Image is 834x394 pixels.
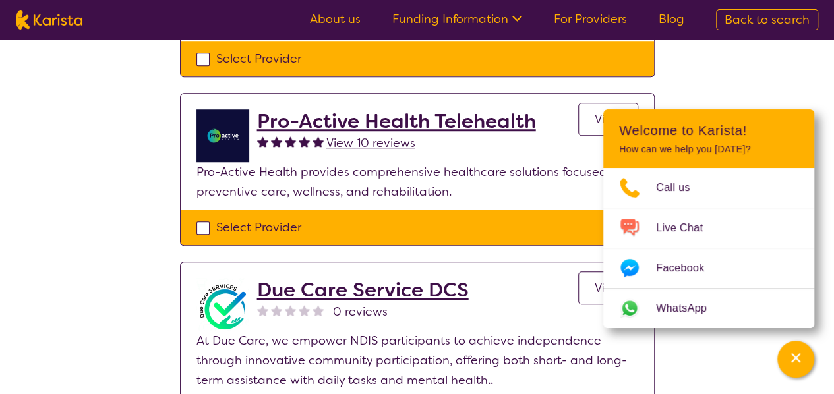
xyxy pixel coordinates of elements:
[603,168,814,328] ul: Choose channel
[257,136,268,147] img: fullstar
[257,278,469,302] a: Due Care Service DCS
[578,103,638,136] a: View
[656,178,706,198] span: Call us
[196,278,249,331] img: ppxf38cnarih3decgaop.png
[392,11,522,27] a: Funding Information
[656,298,723,318] span: WhatsApp
[16,10,82,30] img: Karista logo
[554,11,627,27] a: For Providers
[595,280,622,296] span: View
[656,258,720,278] span: Facebook
[656,218,719,238] span: Live Chat
[603,109,814,328] div: Channel Menu
[196,331,638,390] p: At Due Care, we empower NDIS participants to achieve independence through innovative community pa...
[196,109,249,162] img: ymlb0re46ukcwlkv50cv.png
[603,289,814,328] a: Web link opens in a new tab.
[285,304,296,316] img: nonereviewstar
[619,123,798,138] h2: Welcome to Karista!
[257,109,536,133] a: Pro-Active Health Telehealth
[310,11,361,27] a: About us
[725,12,810,28] span: Back to search
[619,144,798,155] p: How can we help you [DATE]?
[285,136,296,147] img: fullstar
[659,11,684,27] a: Blog
[716,9,818,30] a: Back to search
[333,302,388,322] span: 0 reviews
[271,304,282,316] img: nonereviewstar
[299,304,310,316] img: nonereviewstar
[299,136,310,147] img: fullstar
[313,136,324,147] img: fullstar
[578,271,638,304] a: View
[595,111,622,127] span: View
[271,136,282,147] img: fullstar
[326,135,415,151] span: View 10 reviews
[777,341,814,378] button: Channel Menu
[257,304,268,316] img: nonereviewstar
[326,133,415,153] a: View 10 reviews
[196,162,638,202] p: Pro-Active Health provides comprehensive healthcare solutions focused on preventive care, wellnes...
[313,304,324,316] img: nonereviewstar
